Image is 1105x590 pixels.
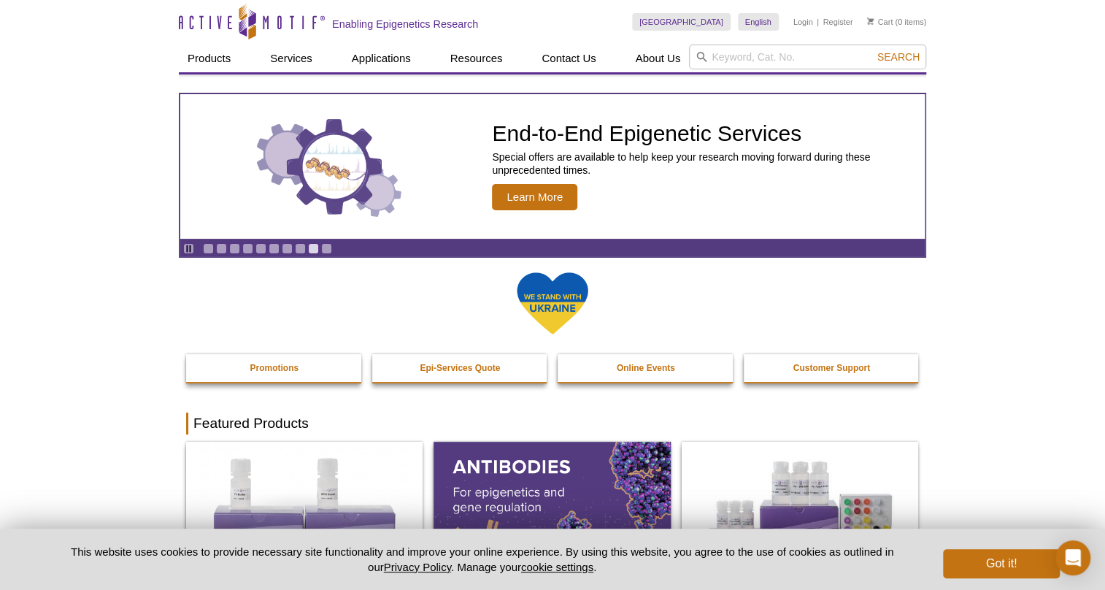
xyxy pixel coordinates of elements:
strong: Online Events [617,363,675,373]
a: Promotions [186,354,363,382]
a: [GEOGRAPHIC_DATA] [632,13,731,31]
a: Applications [343,45,420,72]
h2: Featured Products [186,413,919,434]
button: Got it! [943,549,1060,578]
strong: Customer Support [793,363,870,373]
p: Special offers are available to help keep your research moving forward during these unprecedented... [492,150,917,177]
a: Go to slide 8 [295,243,306,254]
a: Go to slide 5 [255,243,266,254]
a: Products [179,45,239,72]
img: Three gears with decorative charts inside the larger center gear. [256,115,402,218]
a: Resources [442,45,512,72]
a: Register [823,17,852,27]
div: Open Intercom Messenger [1055,540,1090,575]
a: Services [261,45,321,72]
strong: Promotions [250,363,299,373]
a: Go to slide 6 [269,243,280,254]
input: Keyword, Cat. No. [689,45,926,69]
a: Go to slide 10 [321,243,332,254]
a: Go to slide 2 [216,243,227,254]
h2: End-to-End Epigenetic Services [492,123,917,145]
a: Epi-Services Quote [372,354,549,382]
img: All Antibodies [434,442,670,585]
li: | [817,13,819,31]
img: CUT&Tag-IT® Express Assay Kit [682,442,918,585]
a: Go to slide 7 [282,243,293,254]
strong: Epi-Services Quote [420,363,500,373]
a: Toggle autoplay [183,243,194,254]
a: Customer Support [744,354,920,382]
a: Go to slide 4 [242,243,253,254]
a: Cart [867,17,893,27]
a: Login [793,17,813,27]
a: Online Events [558,354,734,382]
a: Three gears with decorative charts inside the larger center gear. End-to-End Epigenetic Services ... [180,94,925,239]
p: This website uses cookies to provide necessary site functionality and improve your online experie... [45,544,919,575]
a: Contact Us [533,45,604,72]
h2: Enabling Epigenetics Research [332,18,478,31]
img: Your Cart [867,18,874,25]
img: DNA Library Prep Kit for Illumina [186,442,423,585]
button: Search [873,50,924,64]
button: cookie settings [521,561,593,573]
a: About Us [627,45,690,72]
a: Go to slide 3 [229,243,240,254]
a: Go to slide 1 [203,243,214,254]
a: Go to slide 9 [308,243,319,254]
span: Search [877,51,920,63]
article: End-to-End Epigenetic Services [180,94,925,239]
span: Learn More [492,184,577,210]
a: English [738,13,779,31]
img: We Stand With Ukraine [516,271,589,336]
a: Privacy Policy [384,561,451,573]
li: (0 items) [867,13,926,31]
